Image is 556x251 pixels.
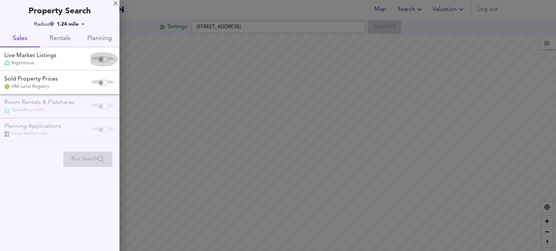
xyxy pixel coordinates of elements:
[84,33,115,44] span: Planning
[4,75,58,83] div: Sold Property Prices
[4,33,35,44] span: Sales
[4,84,10,89] img: Land Registry
[108,56,114,62] span: On
[4,60,10,66] img: Rightmove
[44,33,75,44] span: Rentals
[34,21,54,28] div: Radius
[55,21,87,28] div: 1.24 mile
[113,1,118,7] div: X
[4,83,58,90] div: HM Land Registry
[92,80,98,86] span: Off
[63,152,112,167] div: Please enable at least one data source to run a search
[92,56,98,62] span: Off
[4,52,56,60] div: Live Market Listings
[4,60,56,66] div: Rightmove
[108,80,114,86] span: On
